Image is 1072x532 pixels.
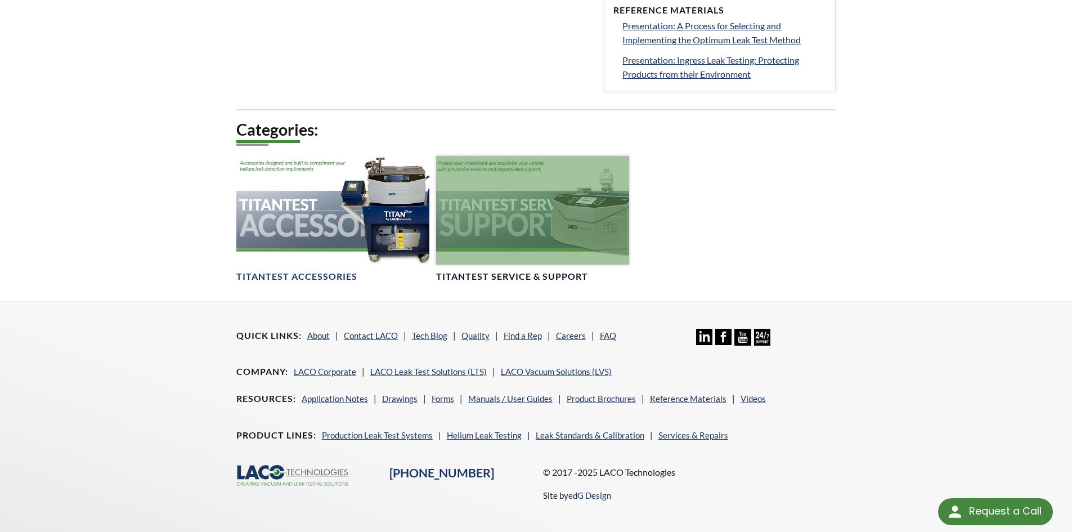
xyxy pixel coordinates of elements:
[236,393,296,405] h4: Resources
[236,430,316,441] h4: Product Lines
[370,366,487,377] a: LACO Leak Test Solutions (LTS)
[504,330,542,341] a: Find a Rep
[622,53,826,82] a: Presentation: Ingress Leak Testing: Protecting Products from their Environment
[938,498,1053,525] div: Request a Call
[302,394,368,404] a: Application Notes
[236,366,288,378] h4: Company
[501,366,612,377] a: LACO Vacuum Solutions (LVS)
[389,466,494,480] a: [PHONE_NUMBER]
[294,366,356,377] a: LACO Corporate
[622,19,826,47] a: Presentation: A Process for Selecting and Implementing the Optimum Leak Test Method
[543,489,611,502] p: Site by
[447,430,522,440] a: Helium Leak Testing
[236,271,357,283] h4: TITANTEST ACCESSORIES
[946,503,964,521] img: round button
[432,394,454,404] a: Forms
[613,5,826,16] h4: Reference Materials
[556,330,586,341] a: Careers
[600,330,616,341] a: FAQ
[741,394,766,404] a: Videos
[344,330,398,341] a: Contact LACO
[322,430,433,440] a: Production Leak Test Systems
[567,394,636,404] a: Product Brochures
[461,330,490,341] a: Quality
[969,498,1042,524] div: Request a Call
[307,330,330,341] a: About
[650,394,726,404] a: Reference Materials
[536,430,644,440] a: Leak Standards & Calibration
[754,329,770,345] img: 24/7 Support Icon
[468,394,553,404] a: Manuals / User Guides
[658,430,728,440] a: Services & Repairs
[412,330,447,341] a: Tech Blog
[236,119,836,140] h2: Categories:
[622,55,799,80] span: Presentation: Ingress Leak Testing: Protecting Products from their Environment
[568,490,611,500] a: edG Design
[236,156,429,283] a: TITANTEST Accessories headerTITANTEST ACCESSORIES
[436,271,588,283] h4: TITANTEST Service & Support
[436,156,629,283] a: TITANTEST Service & Support headerTITANTEST Service & Support
[382,394,418,404] a: Drawings
[236,330,302,342] h4: Quick Links
[622,20,801,46] span: Presentation: A Process for Selecting and Implementing the Optimum Leak Test Method
[543,465,836,480] p: © 2017 -2025 LACO Technologies
[754,337,770,347] a: 24/7 Support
